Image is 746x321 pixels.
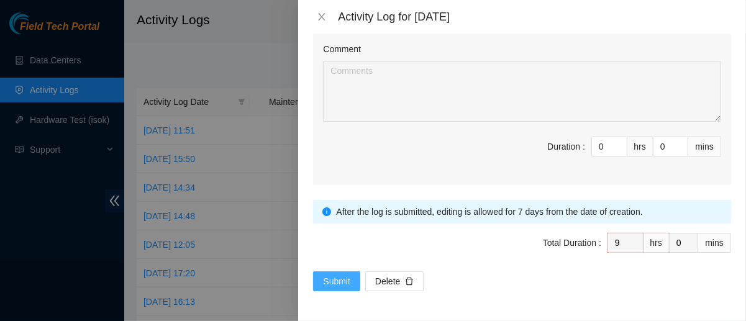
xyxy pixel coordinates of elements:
[547,140,585,153] div: Duration :
[322,207,331,216] span: info-circle
[365,271,424,291] button: Deletedelete
[323,274,350,288] span: Submit
[313,11,330,23] button: Close
[644,233,670,253] div: hrs
[543,236,601,250] div: Total Duration :
[338,10,731,24] div: Activity Log for [DATE]
[698,233,731,253] div: mins
[313,271,360,291] button: Submit
[627,137,653,156] div: hrs
[336,205,722,219] div: After the log is submitted, editing is allowed for 7 days from the date of creation.
[688,137,721,156] div: mins
[323,61,721,122] textarea: Comment
[323,42,361,56] label: Comment
[375,274,400,288] span: Delete
[405,277,414,287] span: delete
[317,12,327,22] span: close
